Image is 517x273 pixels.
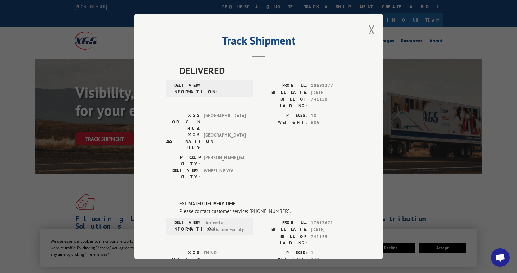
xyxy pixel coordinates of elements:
span: 686 [311,119,352,126]
label: PROBILL: [259,219,308,227]
span: 1 [311,249,352,257]
label: DELIVERY CITY: [166,167,201,180]
label: BILL DATE: [259,226,308,233]
span: [DATE] [311,89,352,96]
span: 18 [311,112,352,119]
label: WEIGHT: [259,256,308,263]
label: XGS ORIGIN HUB: [166,112,201,132]
h2: Track Shipment [166,36,352,48]
span: Arrived at Destination Facility [206,219,247,233]
label: BILL OF LADING: [259,233,308,246]
label: BILL DATE: [259,89,308,96]
div: Please contact customer service: [PHONE_NUMBER]. [179,207,352,215]
div: Open chat [491,248,510,267]
span: [PERSON_NAME] , GA [204,154,246,167]
span: 741159 [311,96,352,109]
label: XGS ORIGIN HUB: [166,249,201,269]
button: Close modal [368,21,375,38]
label: DELIVERY INFORMATION: [167,219,202,233]
span: DELIVERED [179,64,352,77]
span: 741159 [311,233,352,246]
span: CHINO [204,249,246,269]
span: [GEOGRAPHIC_DATA] [204,132,246,151]
label: PIECES: [259,112,308,119]
label: PICKUP CITY: [166,154,201,167]
label: DELIVERY INFORMATION: [167,82,202,95]
span: [GEOGRAPHIC_DATA] [204,112,246,132]
span: WHEELING , WV [204,167,246,180]
label: ESTIMATED DELIVERY TIME: [179,200,352,207]
span: 17613621 [311,219,352,227]
label: PIECES: [259,249,308,257]
label: BILL OF LADING: [259,96,308,109]
label: XGS DESTINATION HUB: [166,132,201,151]
label: WEIGHT: [259,119,308,126]
span: [DATE] [311,226,352,233]
span: 278 [311,256,352,263]
label: PROBILL: [259,82,308,89]
span: 10691277 [311,82,352,89]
